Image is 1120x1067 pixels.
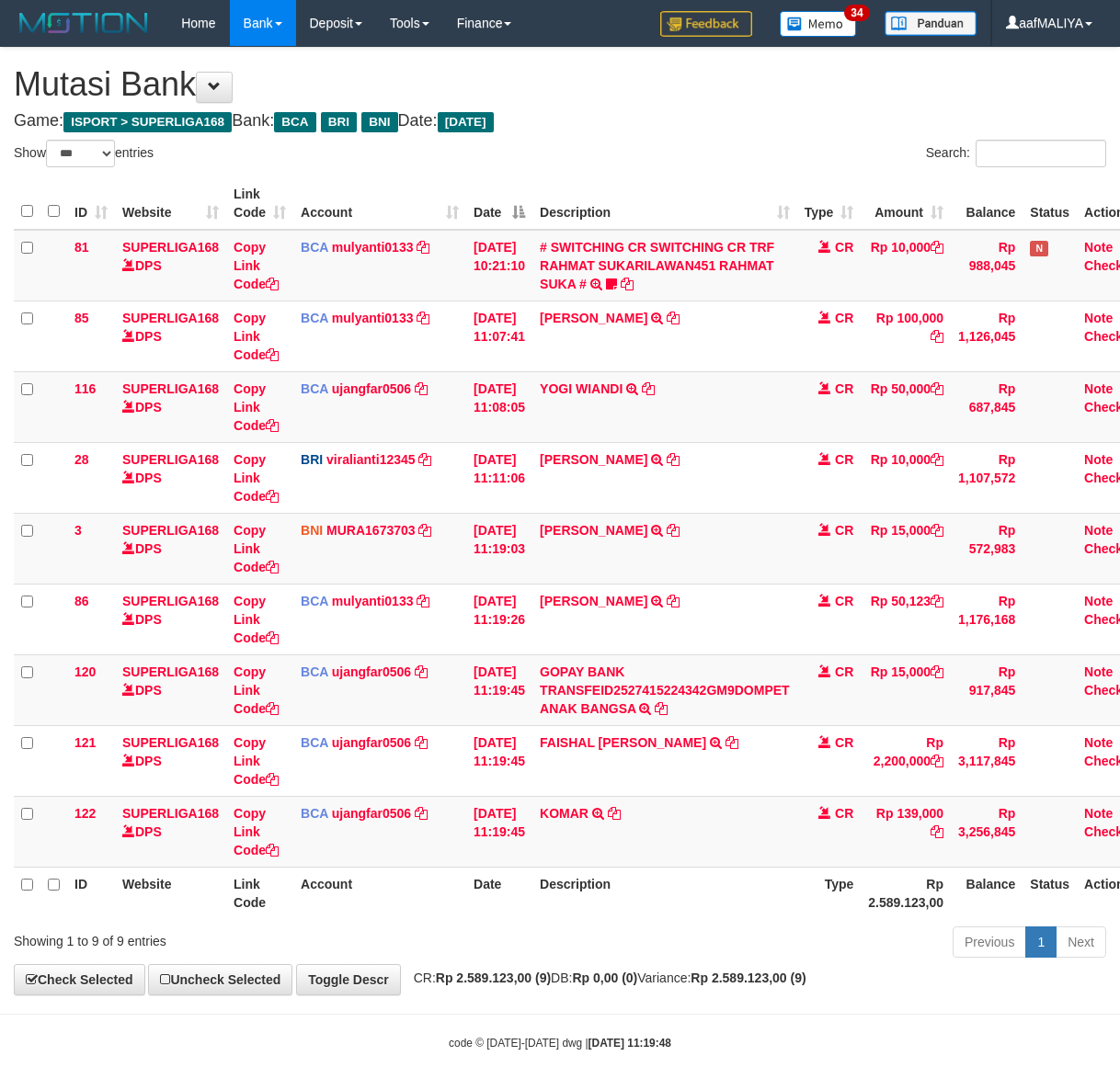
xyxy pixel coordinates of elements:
[415,806,428,821] a: Copy ujangfar0506 to clipboard
[540,523,647,538] a: [PERSON_NAME]
[415,735,428,750] a: Copy ujangfar0506 to clipboard
[415,664,428,679] a: Copy ujangfar0506 to clipboard
[540,664,790,716] a: GOPAY BANK TRANSFEID2527415224342GM9DOMPET ANAK BANGSA
[540,240,774,291] a: # SWITCHING CR SWITCHING CR TRF RAHMAT SUKARILAWAN451 RAHMAT SUKA #
[301,806,328,821] span: BCA
[332,381,411,396] a: ujangfar0506
[301,594,328,608] span: BCA
[293,867,466,919] th: Account
[301,664,328,679] span: BCA
[835,735,853,750] span: CR
[835,311,853,325] span: CR
[115,371,226,442] td: DPS
[234,594,279,645] a: Copy Link Code
[466,371,532,442] td: [DATE] 11:08:05
[1023,177,1077,230] th: Status
[667,523,680,538] a: Copy DAVID SETIAWAN to clipboard
[405,971,806,985] span: CR: DB: Variance:
[931,754,943,768] a: Copy Rp 2,200,000 to clipboard
[115,584,226,654] td: DPS
[418,523,431,538] a: Copy MURA1673703 to clipboard
[301,381,328,396] span: BCA
[540,735,706,750] a: FAISHAL [PERSON_NAME]
[951,371,1023,442] td: Rp 687,845
[1084,311,1113,325] a: Note
[466,177,532,230] th: Date: activate to sort column descending
[951,301,1023,371] td: Rp 1,126,045
[931,240,943,255] a: Copy Rp 10,000 to clipboard
[74,381,96,396] span: 116
[332,594,414,608] a: mulyanti0133
[861,725,951,796] td: Rp 2,200,000
[1084,735,1113,750] a: Note
[861,442,951,513] td: Rp 10,000
[274,112,315,132] span: BCA
[332,806,411,821] a: ujangfar0506
[122,806,219,821] a: SUPERLIGA168
[466,230,532,301] td: [DATE] 10:21:10
[861,513,951,584] td: Rp 15,000
[14,140,154,167] label: Show entries
[14,964,145,995] a: Check Selected
[115,725,226,796] td: DPS
[861,867,951,919] th: Rp 2.589.123,00
[226,177,293,230] th: Link Code: activate to sort column ascending
[835,806,853,821] span: CR
[122,594,219,608] a: SUPERLIGA168
[122,311,219,325] a: SUPERLIGA168
[321,112,357,132] span: BRI
[667,311,680,325] a: Copy SEPIAN RIANTO to clipboard
[115,796,226,867] td: DPS
[115,301,226,371] td: DPS
[361,112,397,132] span: BNI
[608,806,621,821] a: Copy KOMAR to clipboard
[466,584,532,654] td: [DATE] 11:19:26
[1084,594,1113,608] a: Note
[148,964,292,995] a: Uncheck Selected
[466,796,532,867] td: [DATE] 11:19:45
[1084,240,1113,255] a: Note
[332,240,414,255] a: mulyanti0133
[74,594,89,608] span: 86
[115,442,226,513] td: DPS
[1056,926,1106,958] a: Next
[417,594,429,608] a: Copy mulyanti0133 to clipboard
[931,523,943,538] a: Copy Rp 15,000 to clipboard
[226,867,293,919] th: Link Code
[953,926,1026,958] a: Previous
[835,240,853,255] span: CR
[976,140,1106,167] input: Search:
[861,796,951,867] td: Rp 139,000
[951,177,1023,230] th: Balance
[326,452,416,467] a: viralianti12345
[1084,806,1113,821] a: Note
[1084,523,1113,538] a: Note
[951,654,1023,725] td: Rp 917,845
[951,584,1023,654] td: Rp 1,176,168
[301,523,323,538] span: BNI
[74,523,82,538] span: 3
[655,701,668,716] a: Copy GOPAY BANK TRANSFEID2527415224342GM9DOMPET ANAK BANGSA to clipboard
[861,301,951,371] td: Rp 100,000
[621,277,634,291] a: Copy # SWITCHING CR SWITCHING CR TRF RAHMAT SUKARILAWAN451 RAHMAT SUKA # to clipboard
[1084,381,1113,396] a: Note
[540,806,589,821] a: KOMAR
[931,824,943,839] a: Copy Rp 139,000 to clipboard
[436,971,551,985] strong: Rp 2.589.123,00 (9)
[115,230,226,301] td: DPS
[667,452,680,467] a: Copy MOH AZIZUDDIN T to clipboard
[466,513,532,584] td: [DATE] 11:19:03
[122,664,219,679] a: SUPERLIGA168
[301,735,328,750] span: BCA
[931,381,943,396] a: Copy Rp 50,000 to clipboard
[115,177,226,230] th: Website: activate to sort column ascending
[835,381,853,396] span: CR
[46,140,115,167] select: Showentries
[835,523,853,538] span: CR
[234,381,279,433] a: Copy Link Code
[1084,664,1113,679] a: Note
[532,867,797,919] th: Description
[466,725,532,796] td: [DATE] 11:19:45
[797,867,862,919] th: Type
[14,925,453,950] div: Showing 1 to 9 of 9 entries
